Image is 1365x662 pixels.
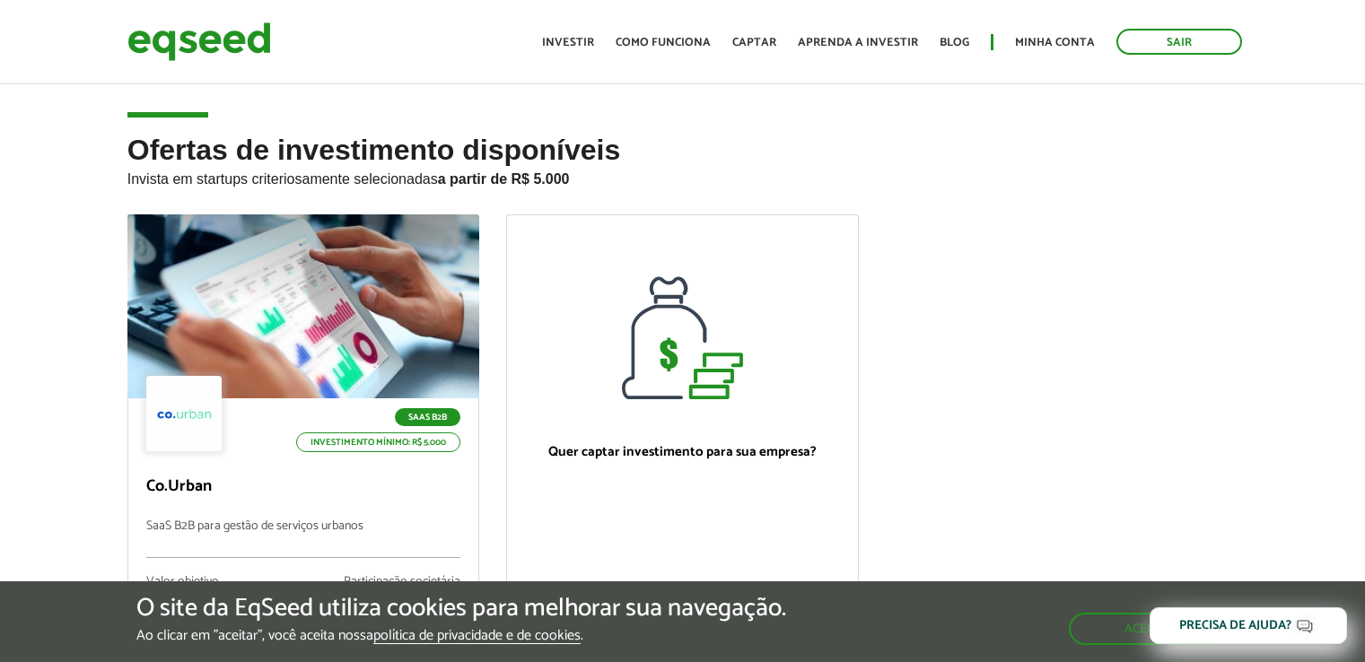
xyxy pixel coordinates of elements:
[344,576,460,588] div: Participação societária
[525,444,840,460] p: Quer captar investimento para sua empresa?
[1069,613,1229,645] button: Aceitar
[373,629,581,644] a: política de privacidade e de cookies
[1015,37,1095,48] a: Minha conta
[146,519,461,558] p: SaaS B2B para gestão de serviços urbanos
[136,595,786,623] h5: O site da EqSeed utiliza cookies para melhorar sua navegação.
[616,37,711,48] a: Como funciona
[146,576,229,588] div: Valor objetivo
[438,171,570,187] strong: a partir de R$ 5.000
[127,135,1238,214] h2: Ofertas de investimento disponíveis
[395,408,460,426] p: SaaS B2B
[940,37,969,48] a: Blog
[146,477,461,497] p: Co.Urban
[542,37,594,48] a: Investir
[136,627,786,644] p: Ao clicar em "aceitar", você aceita nossa .
[1116,29,1242,55] a: Sair
[127,166,1238,187] p: Invista em startups criteriosamente selecionadas
[798,37,918,48] a: Aprenda a investir
[732,37,776,48] a: Captar
[296,432,460,452] p: Investimento mínimo: R$ 5.000
[127,18,271,65] img: EqSeed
